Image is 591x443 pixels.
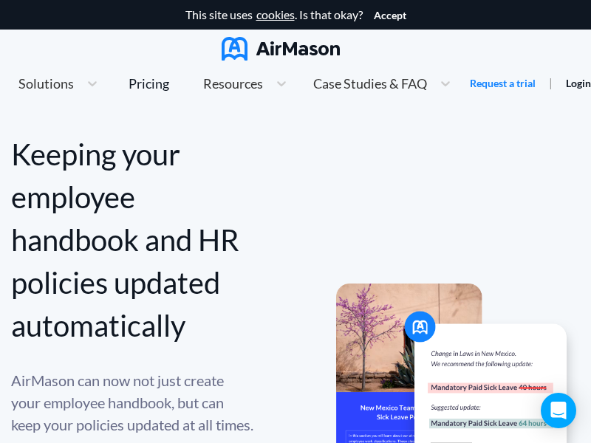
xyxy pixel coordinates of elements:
span: Resources [203,77,263,90]
div: Open Intercom Messenger [541,393,576,428]
a: Pricing [129,70,169,97]
a: Login [566,77,591,89]
img: AirMason Logo [222,37,340,61]
div: AirMason can now not just create your employee handbook, but can keep your policies updated at al... [11,369,255,436]
span: Case Studies & FAQ [313,77,427,90]
a: Request a trial [470,76,536,91]
button: Accept cookies [374,10,406,21]
a: cookies [256,8,295,21]
div: Pricing [129,77,169,90]
span: | [549,75,553,89]
span: Solutions [18,77,74,90]
div: Keeping your employee handbook and HR policies updated automatically [11,133,255,347]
